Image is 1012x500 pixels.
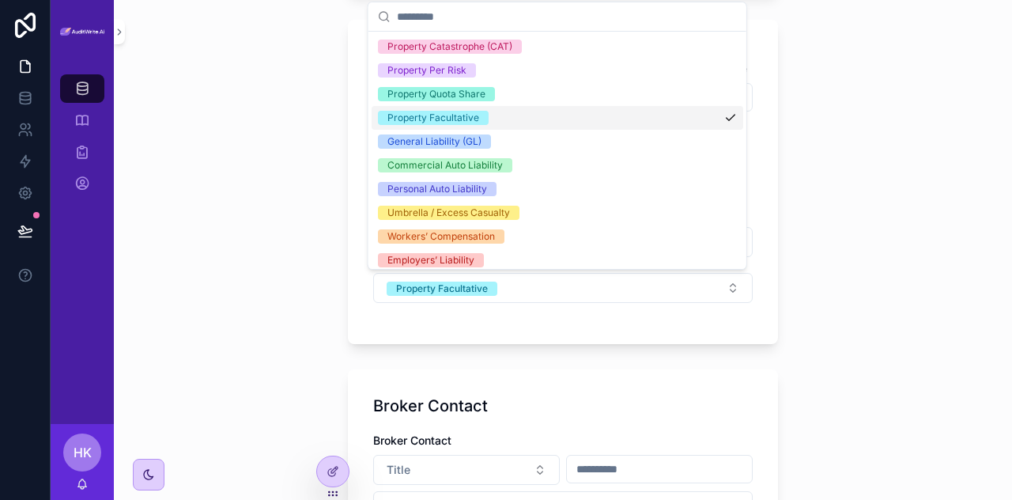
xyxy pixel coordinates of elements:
div: Suggestions [368,32,746,269]
button: Select Button [373,455,560,485]
div: Property Facultative [387,111,479,125]
div: scrollable content [51,63,114,218]
div: Personal Auto Liability [387,182,487,196]
span: HK [74,443,92,462]
span: Title [387,462,410,478]
div: Property Catastrophe (CAT) [387,40,512,54]
div: Property Per Risk [387,63,466,78]
div: Property Facultative [396,282,488,296]
span: Broker Contact [373,434,451,447]
div: Commercial Auto Liability [387,158,503,172]
div: General Liability (GL) [387,134,481,149]
div: Umbrella / Excess Casualty [387,206,510,220]
button: Unselect PROPERTY_FACULTATIVE [387,280,497,296]
button: Select Button [373,273,753,303]
div: Workers’ Compensation [387,229,495,244]
img: App logo [60,28,104,36]
h1: Broker Contact [373,395,488,417]
div: Property Quota Share [387,87,485,101]
div: Employers’ Liability [387,253,474,267]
